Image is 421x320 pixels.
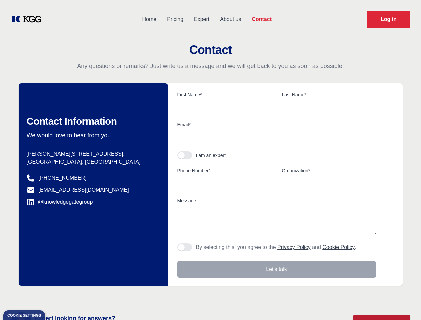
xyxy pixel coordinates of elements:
label: Message [177,197,376,204]
h2: Contact Information [27,115,157,127]
a: Request Demo [367,11,410,28]
p: We would love to hear from you. [27,131,157,139]
a: Home [137,11,162,28]
p: [GEOGRAPHIC_DATA], [GEOGRAPHIC_DATA] [27,158,157,166]
a: Cookie Policy [322,244,355,250]
label: Phone Number* [177,167,271,174]
a: Contact [246,11,277,28]
a: Privacy Policy [277,244,311,250]
label: Email* [177,121,376,128]
label: Last Name* [282,91,376,98]
button: Let's talk [177,261,376,278]
a: [EMAIL_ADDRESS][DOMAIN_NAME] [39,186,129,194]
div: I am an expert [196,152,226,159]
p: By selecting this, you agree to the and . [196,243,356,251]
label: Organization* [282,167,376,174]
p: [PERSON_NAME][STREET_ADDRESS], [27,150,157,158]
a: [PHONE_NUMBER] [39,174,87,182]
p: Any questions or remarks? Just write us a message and we will get back to you as soon as possible! [8,62,413,70]
a: Expert [189,11,215,28]
a: About us [215,11,246,28]
iframe: Chat Widget [388,288,421,320]
h2: Contact [8,43,413,57]
a: KOL Knowledge Platform: Talk to Key External Experts (KEE) [11,14,47,25]
div: Cookie settings [7,314,41,317]
a: Pricing [162,11,189,28]
label: First Name* [177,91,271,98]
a: @knowledgegategroup [27,198,93,206]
